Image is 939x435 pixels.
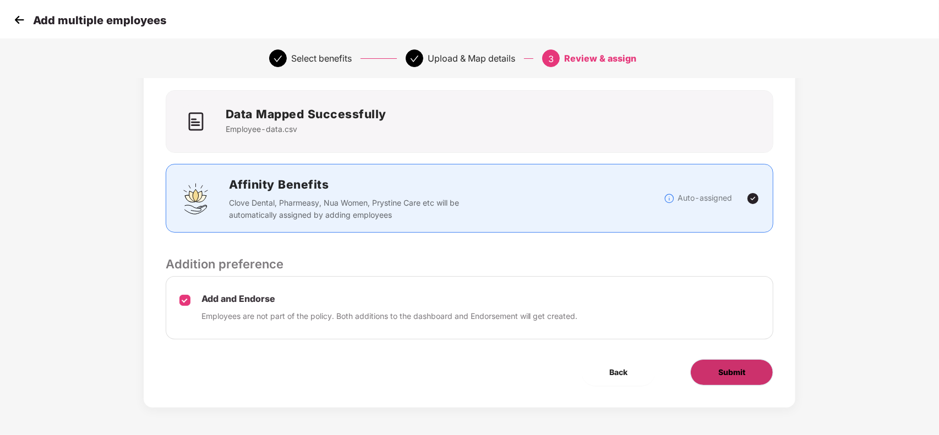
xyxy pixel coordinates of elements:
h2: Data Mapped Successfully [226,105,386,123]
span: 3 [548,53,554,64]
span: check [410,54,419,63]
img: svg+xml;base64,PHN2ZyBpZD0iQWZmaW5pdHlfQmVuZWZpdHMiIGRhdGEtbmFtZT0iQWZmaW5pdHkgQmVuZWZpdHMiIHhtbG... [179,182,212,215]
button: Submit [690,359,773,386]
p: Clove Dental, Pharmeasy, Nua Women, Prystine Care etc will be automatically assigned by adding em... [229,197,466,221]
div: Review & assign [564,49,636,67]
img: svg+xml;base64,PHN2ZyBpZD0iSW5mb18tXzMyeDMyIiBkYXRhLW5hbWU9IkluZm8gLSAzMngzMiIgeG1sbnM9Imh0dHA6Ly... [664,193,675,204]
span: Submit [718,366,745,378]
p: Add and Endorse [201,293,578,305]
p: Employees are not part of the policy. Both additions to the dashboard and Endorsement will get cr... [201,310,578,322]
p: Addition preference [166,255,774,273]
p: Auto-assigned [678,192,732,204]
img: svg+xml;base64,PHN2ZyB4bWxucz0iaHR0cDovL3d3dy53My5vcmcvMjAwMC9zdmciIHdpZHRoPSIzMCIgaGVpZ2h0PSIzMC... [11,12,28,28]
div: Upload & Map details [428,49,515,67]
span: check [274,54,282,63]
h2: Affinity Benefits [229,175,624,194]
img: svg+xml;base64,PHN2ZyBpZD0iVGljay0yNHgyNCIgeG1sbnM9Imh0dHA6Ly93d3cudzMub3JnLzIwMDAvc3ZnIiB3aWR0aD... [746,192,760,205]
button: Back [582,359,655,386]
p: Add multiple employees [33,14,166,27]
div: Select benefits [291,49,352,67]
img: icon [179,105,212,138]
span: Back [609,366,627,378]
p: Employee-data.csv [226,123,386,135]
